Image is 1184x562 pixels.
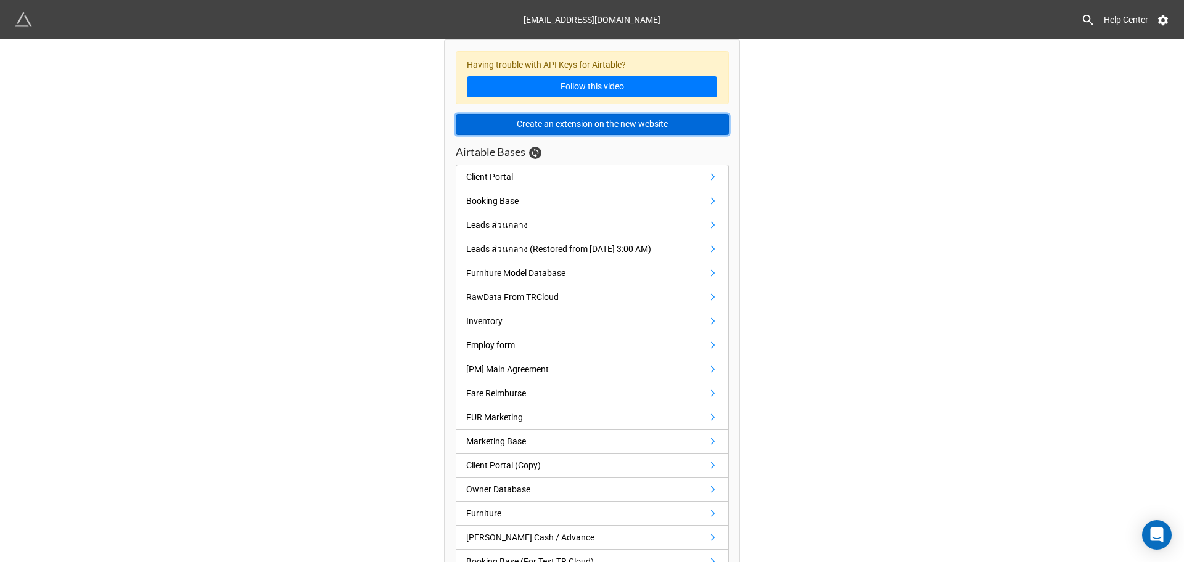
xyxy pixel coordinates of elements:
[456,454,729,478] a: Client Portal (Copy)
[467,76,717,97] a: Follow this video
[456,309,729,333] a: Inventory
[456,526,729,550] a: [PERSON_NAME] Cash / Advance
[456,430,729,454] a: Marketing Base
[456,114,729,135] button: Create an extension on the new website
[466,507,501,520] div: Furniture
[456,357,729,381] a: [PM] Main Agreement
[456,405,729,430] a: FUR Marketing
[466,531,594,544] div: [PERSON_NAME] Cash / Advance
[466,194,519,208] div: Booking Base
[466,290,559,304] div: RawData From TRCloud
[466,386,526,400] div: Fare Reimburse
[466,266,565,280] div: Furniture Model Database
[456,165,729,189] a: Client Portal
[1142,520,1172,550] div: Open Intercom Messenger
[456,381,729,405] a: Fare Reimburse
[456,502,729,526] a: Furniture
[456,213,729,237] a: Leads ส่วนกลาง
[466,458,541,472] div: Client Portal (Copy)
[456,285,729,309] a: RawData From TRCloud
[456,261,729,285] a: Furniture Model Database
[466,242,651,256] div: Leads ส่วนกลาง (Restored from [DATE] 3:00 AM)
[466,338,515,352] div: Employ form
[456,189,729,213] a: Booking Base
[466,218,528,232] div: Leads ส่วนกลาง
[456,145,525,159] h3: Airtable Bases
[466,314,503,328] div: Inventory
[456,237,729,261] a: Leads ส่วนกลาง (Restored from [DATE] 3:00 AM)
[456,478,729,502] a: Owner Database
[466,483,530,496] div: Owner Database
[15,11,32,28] img: miniextensions-icon.73ae0678.png
[466,410,523,424] div: FUR Marketing
[466,170,513,184] div: Client Portal
[524,9,660,31] div: [EMAIL_ADDRESS][DOMAIN_NAME]
[529,147,541,159] a: Sync Base Structure
[1095,9,1157,31] a: Help Center
[456,51,729,105] div: Having trouble with API Keys for Airtable?
[466,434,526,448] div: Marketing Base
[456,333,729,357] a: Employ form
[466,362,549,376] div: [PM] Main Agreement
